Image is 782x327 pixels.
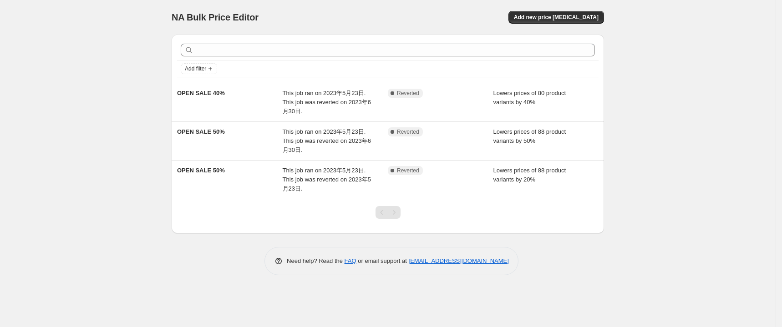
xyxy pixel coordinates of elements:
[185,65,206,72] span: Add filter
[287,257,345,264] span: Need help? Read the
[397,167,419,174] span: Reverted
[397,128,419,136] span: Reverted
[181,63,217,74] button: Add filter
[283,90,371,115] span: This job ran on 2023年5月23日. This job was reverted on 2023年6月30日.
[493,128,566,144] span: Lowers prices of 88 product variants by 50%
[345,257,356,264] a: FAQ
[356,257,409,264] span: or email support at
[409,257,509,264] a: [EMAIL_ADDRESS][DOMAIN_NAME]
[177,167,225,174] span: OPEN SALE 50%
[493,90,566,106] span: Lowers prices of 80 product variants by 40%
[493,167,566,183] span: Lowers prices of 88 product variants by 20%
[283,128,371,153] span: This job ran on 2023年5月23日. This job was reverted on 2023年6月30日.
[177,90,225,96] span: OPEN SALE 40%
[172,12,259,22] span: NA Bulk Price Editor
[514,14,599,21] span: Add new price [MEDICAL_DATA]
[177,128,225,135] span: OPEN SALE 50%
[397,90,419,97] span: Reverted
[508,11,604,24] button: Add new price [MEDICAL_DATA]
[283,167,371,192] span: This job ran on 2023年5月23日. This job was reverted on 2023年5月23日.
[376,206,401,219] nav: Pagination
